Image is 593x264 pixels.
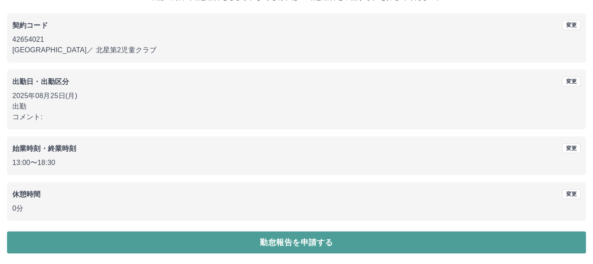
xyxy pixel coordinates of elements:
[7,231,586,253] button: 勤怠報告を申請する
[12,112,581,122] p: コメント:
[12,22,48,29] b: 契約コード
[12,158,581,168] p: 13:00 〜 18:30
[12,191,41,198] b: 休憩時間
[12,145,76,152] b: 始業時刻・終業時刻
[12,91,581,101] p: 2025年08月25日(月)
[12,34,581,45] p: 42654021
[12,203,581,214] p: 0分
[12,78,69,85] b: 出勤日・出勤区分
[562,189,581,199] button: 変更
[12,101,581,112] p: 出勤
[562,77,581,86] button: 変更
[12,45,581,55] p: [GEOGRAPHIC_DATA] ／ 北星第2児童クラブ
[562,20,581,30] button: 変更
[562,143,581,153] button: 変更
